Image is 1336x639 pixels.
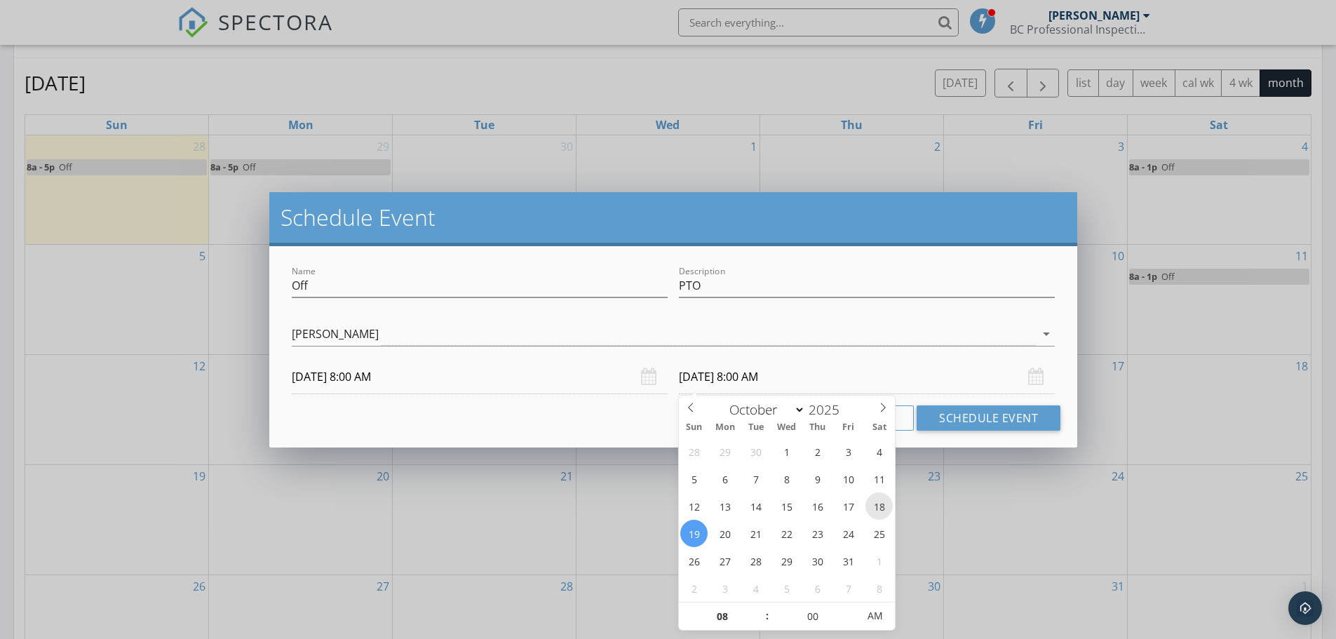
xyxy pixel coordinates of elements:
span: November 7, 2025 [835,574,862,602]
span: November 1, 2025 [865,547,893,574]
span: September 30, 2025 [742,438,769,465]
span: October 16, 2025 [804,492,831,520]
span: October 31, 2025 [835,547,862,574]
span: Sat [864,423,895,432]
span: November 6, 2025 [804,574,831,602]
span: October 27, 2025 [711,547,738,574]
span: October 26, 2025 [680,547,708,574]
span: October 2, 2025 [804,438,831,465]
span: Thu [802,423,833,432]
input: Year [805,401,851,419]
span: Wed [771,423,802,432]
span: October 12, 2025 [680,492,708,520]
span: October 7, 2025 [742,465,769,492]
span: Tue [741,423,771,432]
button: Schedule Event [917,405,1060,431]
div: Open Intercom Messenger [1288,591,1322,625]
span: October 24, 2025 [835,520,862,547]
h2: Schedule Event [281,203,1066,231]
span: October 22, 2025 [773,520,800,547]
span: October 25, 2025 [865,520,893,547]
span: November 3, 2025 [711,574,738,602]
span: October 3, 2025 [835,438,862,465]
input: Select date [292,360,668,394]
span: October 18, 2025 [865,492,893,520]
span: October 23, 2025 [804,520,831,547]
i: arrow_drop_down [1038,325,1055,342]
span: October 21, 2025 [742,520,769,547]
span: October 13, 2025 [711,492,738,520]
span: October 17, 2025 [835,492,862,520]
span: October 19, 2025 [680,520,708,547]
span: November 4, 2025 [742,574,769,602]
span: : [765,602,769,630]
span: October 14, 2025 [742,492,769,520]
span: October 5, 2025 [680,465,708,492]
span: Click to toggle [856,602,894,630]
span: November 5, 2025 [773,574,800,602]
span: October 9, 2025 [804,465,831,492]
span: Mon [710,423,741,432]
span: October 10, 2025 [835,465,862,492]
div: [PERSON_NAME] [292,328,379,340]
span: October 28, 2025 [742,547,769,574]
span: September 28, 2025 [680,438,708,465]
span: September 29, 2025 [711,438,738,465]
span: October 29, 2025 [773,547,800,574]
span: November 2, 2025 [680,574,708,602]
span: October 11, 2025 [865,465,893,492]
input: Select date [679,360,1055,394]
span: Fri [833,423,864,432]
span: October 1, 2025 [773,438,800,465]
span: October 20, 2025 [711,520,738,547]
span: October 15, 2025 [773,492,800,520]
span: Sun [679,423,710,432]
span: October 6, 2025 [711,465,738,492]
span: November 8, 2025 [865,574,893,602]
span: October 4, 2025 [865,438,893,465]
span: October 30, 2025 [804,547,831,574]
span: October 8, 2025 [773,465,800,492]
